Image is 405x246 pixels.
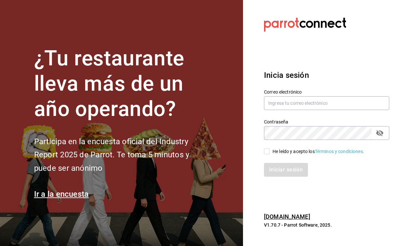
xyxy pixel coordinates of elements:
[374,127,385,139] button: passwordField
[264,96,389,110] input: Ingresa tu correo electrónico
[34,135,211,175] h2: Participa en la encuesta oficial del Industry Report 2025 de Parrot. Te toma 5 minutos y puede se...
[34,46,211,122] h1: ¿Tu restaurante lleva más de un año operando?
[273,148,364,155] div: He leído y acepto los
[34,190,89,199] a: Ir a la encuesta
[264,69,389,81] h3: Inicia sesión
[264,120,389,124] label: Contraseña
[264,213,310,220] a: [DOMAIN_NAME]
[264,90,389,94] label: Correo electrónico
[315,149,364,154] a: Términos y condiciones.
[264,222,389,228] p: V1.70.7 - Parrot Software, 2025.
